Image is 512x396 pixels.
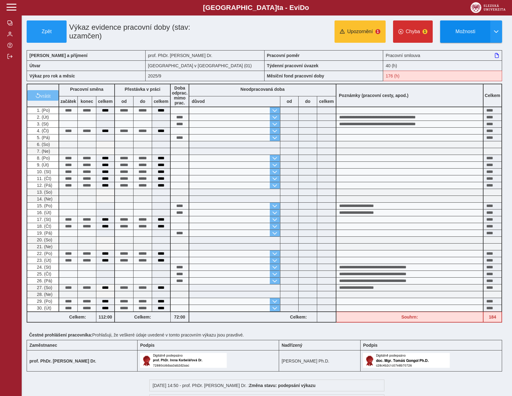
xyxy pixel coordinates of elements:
[125,87,160,92] b: Přestávka v práci
[484,315,501,319] b: 184
[96,315,114,319] b: 112:00
[363,353,450,368] img: Digitálně podepsáno uživatelem
[29,359,96,363] b: prof. PhDr. [PERSON_NAME] Dr.
[149,380,385,391] div: [DATE] 14:50 - prof. PhDr. [PERSON_NAME] Dr. :
[96,99,114,104] b: celkem
[36,176,51,181] span: 11. (Čt)
[152,99,170,104] b: celkem
[40,93,51,98] span: vrátit
[29,332,92,337] b: Čestné prohlášení pracovníka:
[27,20,67,43] button: Zpět
[317,99,336,104] b: celkem
[36,285,52,290] span: 27. (So)
[59,99,77,104] b: začátek
[280,315,317,319] b: Celkem:
[29,29,64,34] span: Zpět
[36,203,52,208] span: 15. (Po)
[36,265,51,270] span: 24. (St)
[36,142,50,147] span: 6. (So)
[36,244,53,249] span: 21. (Ne)
[146,60,265,71] div: [GEOGRAPHIC_DATA] v [GEOGRAPHIC_DATA] (01)
[336,93,411,98] b: Poznámky (pracovní cesty, apod.)
[347,29,373,34] span: Upozornění
[445,29,485,34] span: Možnosti
[280,99,298,104] b: od
[27,330,507,340] div: Prohlašuji, že veškeré údaje uvedené v tomto pracovním výkazu jsou pravdivé.
[36,258,51,263] span: 23. (Út)
[383,71,502,81] div: Fond pracovní doby (176 h) a součet hodin (184 h) se neshodují!
[172,86,188,105] b: Doba odprac. mimo prac.
[36,169,51,174] span: 10. (St)
[383,60,502,71] div: 40 (h)
[267,53,300,58] b: Pracovní poměr
[36,115,49,120] span: 2. (Út)
[36,237,52,242] span: 20. (So)
[29,53,87,58] b: [PERSON_NAME] a příjmení
[282,343,302,348] b: Nadřízený
[484,312,502,323] div: Fond pracovní doby (176 h) a součet hodin (184 h) se neshodují!
[240,87,284,92] b: Neodpracovaná doba
[305,4,309,11] span: o
[36,210,51,215] span: 16. (Út)
[67,20,227,43] h1: Výkaz evidence pracovní doby (stav: uzamčen)
[29,343,57,348] b: Zaměstnanec
[146,50,265,60] div: prof. PhDr. [PERSON_NAME] Dr.
[485,93,500,98] b: Celkem
[140,353,227,368] img: Digitálně podepsáno uživatelem
[36,231,52,235] span: 19. (Pá)
[299,99,317,104] b: do
[300,4,305,11] span: D
[36,306,51,310] span: 30. (Út)
[36,156,50,161] span: 8. (Po)
[401,315,418,319] b: Souhrn:
[78,99,96,104] b: konec
[470,2,505,13] img: logo_web_su.png
[140,343,155,348] b: Podpis
[406,29,420,34] span: Chyba
[422,29,427,34] span: 1
[36,251,52,256] span: 22. (Po)
[192,99,205,104] b: důvod
[36,196,53,201] span: 14. (Ne)
[70,87,103,92] b: Pracovní směna
[36,108,50,113] span: 1. (Po)
[29,63,41,68] b: Útvar
[27,90,59,101] button: vrátit
[27,284,59,291] div: Odpracovaná doba v sobotu nebo v neděli.
[249,383,316,388] b: Změna stavu: podepsání výkazu
[279,350,361,372] td: [PERSON_NAME] Ph.D.
[36,299,52,304] span: 29. (Po)
[115,315,170,319] b: Celkem:
[36,278,52,283] span: 26. (Pá)
[19,4,493,12] b: [GEOGRAPHIC_DATA] a - Evi
[36,271,51,276] span: 25. (Čt)
[146,71,265,81] div: 2025/9
[267,63,319,68] b: Týdenní pracovní úvazek
[336,312,484,323] div: Fond pracovní doby (176 h) a součet hodin (184 h) se neshodují!
[36,190,52,195] span: 13. (So)
[36,224,51,229] span: 18. (Čt)
[36,292,53,297] span: 28. (Ne)
[29,73,75,78] b: Výkaz pro rok a měsíc
[36,183,52,188] span: 12. (Pá)
[133,99,152,104] b: do
[36,162,49,167] span: 9. (Út)
[440,20,490,43] button: Možnosti
[59,315,96,319] b: Celkem:
[375,29,380,34] span: 1
[36,135,50,140] span: 5. (Pá)
[267,73,324,78] b: Měsíční fond pracovní doby
[115,99,133,104] b: od
[36,217,51,222] span: 17. (St)
[393,20,433,43] button: Chyba1
[383,50,502,60] div: Pracovní smlouva
[36,149,50,154] span: 7. (Ne)
[335,20,386,43] button: Upozornění1
[36,128,49,133] span: 4. (Čt)
[171,315,189,319] b: 72:00
[36,121,49,126] span: 3. (St)
[363,343,378,348] b: Podpis
[277,4,279,11] span: t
